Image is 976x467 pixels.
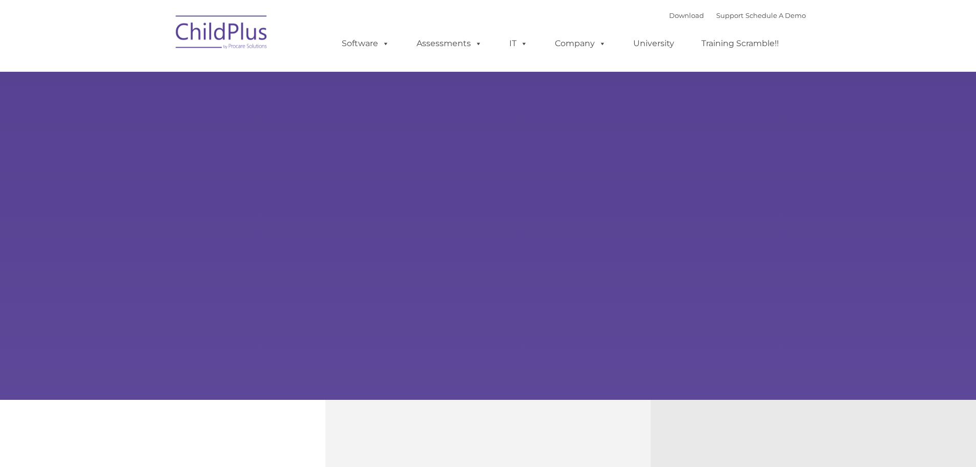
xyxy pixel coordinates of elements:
[745,11,806,19] a: Schedule A Demo
[623,33,684,54] a: University
[691,33,789,54] a: Training Scramble!!
[331,33,400,54] a: Software
[669,11,806,19] font: |
[499,33,538,54] a: IT
[406,33,492,54] a: Assessments
[171,8,273,59] img: ChildPlus by Procare Solutions
[716,11,743,19] a: Support
[669,11,704,19] a: Download
[545,33,616,54] a: Company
